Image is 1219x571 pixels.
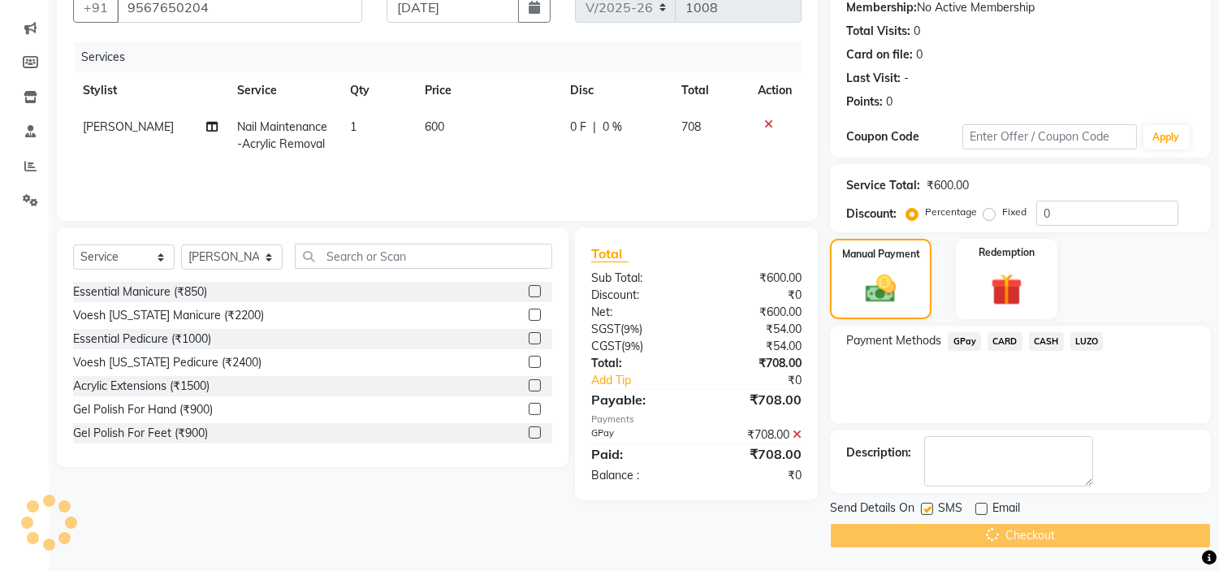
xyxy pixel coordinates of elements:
span: Total [591,245,629,262]
div: ₹600.00 [697,304,815,321]
div: ₹708.00 [697,444,815,464]
div: Essential Pedicure (₹1000) [73,331,211,348]
div: Balance : [579,467,697,484]
span: Nail Maintenance-Acrylic Removal [238,119,328,151]
div: ₹708.00 [697,426,815,443]
span: CASH [1029,332,1064,351]
div: - [904,70,909,87]
div: Last Visit: [846,70,901,87]
div: ₹600.00 [697,270,815,287]
label: Fixed [1002,205,1027,219]
div: Services [75,42,814,72]
button: Apply [1143,125,1190,149]
div: ₹708.00 [697,355,815,372]
div: Payable: [579,390,697,409]
span: 708 [682,119,702,134]
span: LUZO [1070,332,1104,351]
div: ₹0 [697,287,815,304]
div: Gel Polish For Feet (₹900) [73,425,208,442]
span: Payment Methods [846,332,941,349]
div: Total: [579,355,697,372]
span: 0 F [570,119,586,136]
span: 1 [350,119,357,134]
div: Acrylic Extensions (₹1500) [73,378,210,395]
div: ₹54.00 [697,338,815,355]
div: Discount: [579,287,697,304]
div: ₹708.00 [697,390,815,409]
div: Card on file: [846,46,913,63]
div: Voesh [US_STATE] Manicure (₹2200) [73,307,264,324]
div: Coupon Code [846,128,962,145]
div: ( ) [579,338,697,355]
th: Disc [560,72,672,109]
input: Enter Offer / Coupon Code [962,124,1136,149]
div: ( ) [579,321,697,338]
div: 0 [916,46,923,63]
a: Add Tip [579,372,716,389]
div: Gel Polish For Hand (₹900) [73,401,213,418]
span: 0 % [603,119,622,136]
div: 0 [886,93,893,110]
th: Stylist [73,72,228,109]
span: 9% [625,340,640,353]
label: Manual Payment [842,247,920,262]
span: Email [992,500,1020,520]
span: 9% [624,322,639,335]
span: | [593,119,596,136]
span: Send Details On [830,500,914,520]
div: Discount: [846,205,897,223]
span: CGST [591,339,621,353]
div: ₹0 [716,372,815,389]
div: Service Total: [846,177,920,194]
span: [PERSON_NAME] [83,119,174,134]
span: SGST [591,322,620,336]
span: SMS [938,500,962,520]
span: GPay [948,332,981,351]
div: Description: [846,444,911,461]
span: CARD [988,332,1022,351]
div: Points: [846,93,883,110]
th: Total [672,72,749,109]
label: Percentage [925,205,977,219]
div: ₹0 [697,467,815,484]
input: Search or Scan [295,244,552,269]
span: 600 [425,119,444,134]
div: 0 [914,23,920,40]
div: ₹600.00 [927,177,969,194]
div: Sub Total: [579,270,697,287]
div: Net: [579,304,697,321]
img: _gift.svg [981,270,1032,309]
div: Paid: [579,444,697,464]
img: _cash.svg [856,271,905,306]
div: ₹54.00 [697,321,815,338]
th: Service [228,72,341,109]
div: Voesh [US_STATE] Pedicure (₹2400) [73,354,262,371]
th: Qty [340,72,415,109]
div: Essential Manicure (₹850) [73,283,207,301]
div: Total Visits: [846,23,910,40]
th: Price [415,72,560,109]
div: Payments [591,413,802,426]
div: GPay [579,426,697,443]
label: Redemption [979,245,1035,260]
th: Action [748,72,802,109]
